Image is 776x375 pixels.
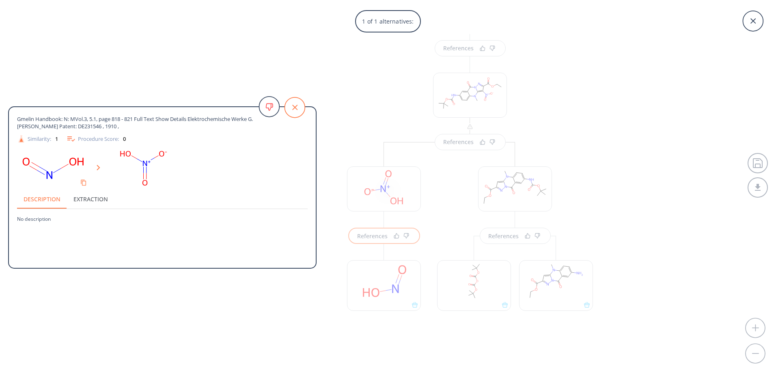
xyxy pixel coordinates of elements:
[17,115,278,130] span: Gmelin Handbook: N: MVol.3, 5.1, page 818 - 821 Full Text Show Details Elektrochemische Werke G. ...
[17,189,67,209] button: Description
[55,136,58,142] div: 1
[17,209,308,222] p: No description
[17,135,58,143] div: Similarity:
[66,134,126,144] div: Procedure Score:
[67,189,114,209] button: Extraction
[77,176,90,189] button: Copy to clipboard
[358,13,418,30] p: 1 of 1 alternatives:
[107,148,180,189] svg: O=[N+]([O-])O
[123,136,126,142] div: 0
[17,189,308,209] div: procedure tabs
[17,148,90,189] svg: O=NO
